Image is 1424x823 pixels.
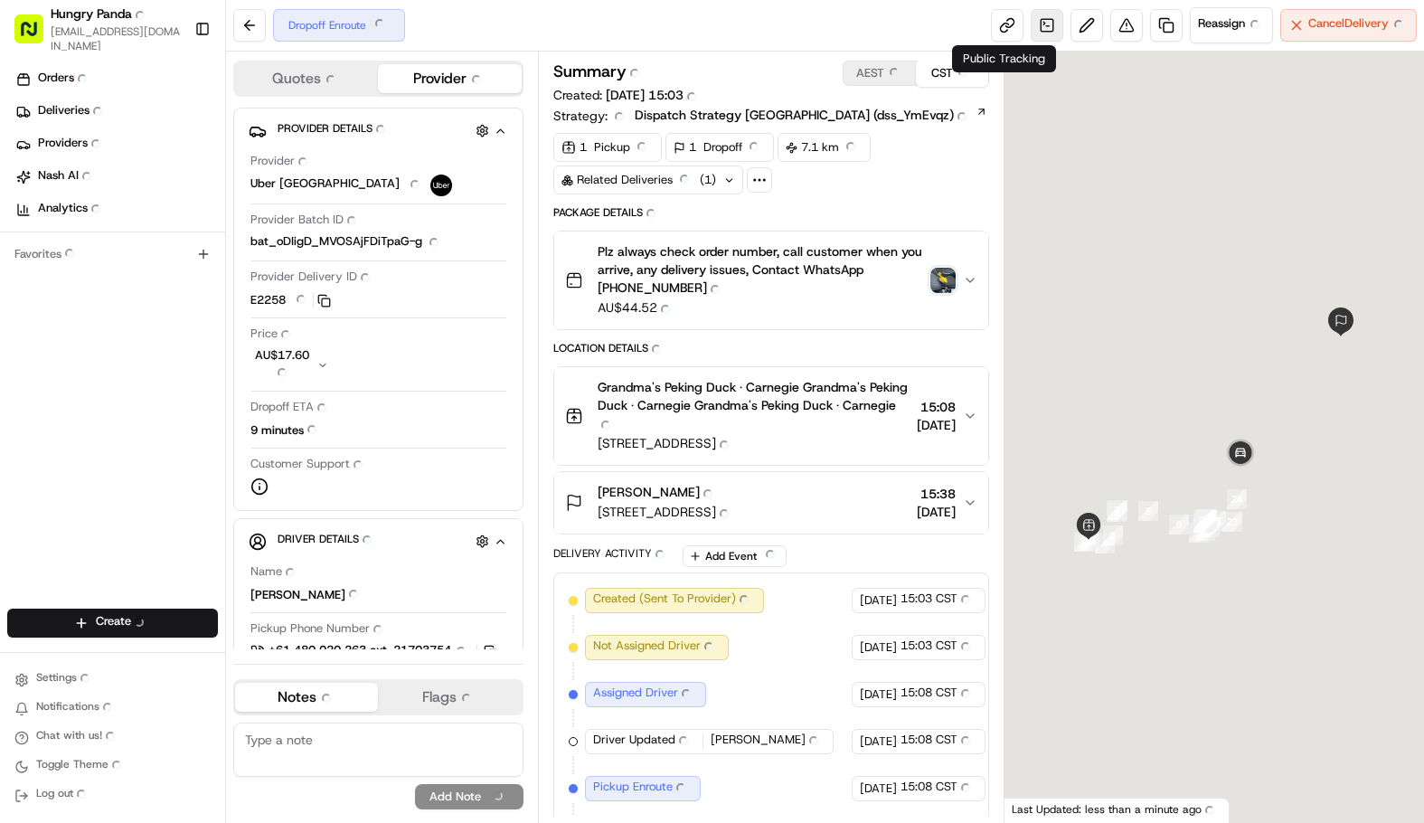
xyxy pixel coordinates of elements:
button: CST [916,60,988,87]
span: [DATE] [860,686,897,703]
span: Provider [250,153,315,173]
div: 7.1 km [778,133,871,162]
span: Chat with us! [36,728,122,748]
button: Log out [7,783,218,809]
div: 7 [1108,500,1127,520]
span: 15:38 [917,485,956,503]
div: Favorites [7,240,218,269]
div: 9 [1169,515,1189,534]
span: Deliveries [38,102,109,122]
button: Reassign [1190,7,1273,43]
div: 5 [1103,525,1123,545]
span: Assigned Driver [593,685,698,705]
span: Toggle Theme [36,757,128,777]
div: Package Details [553,205,990,225]
span: Plz always check order number, call customer when you arrive, any delivery issues, Contact WhatsA... [598,242,924,298]
button: Hungry Panda [51,5,152,24]
button: Quotes [235,64,378,93]
span: [DATE] [860,733,897,750]
span: AU$17.60 [255,347,309,379]
span: Grandma's Peking Duck · Carnegie Grandma's Peking Duck · Carnegie Grandma's Peking Duck · Carnegie [598,378,910,434]
button: CancelDelivery [1280,9,1417,42]
button: [EMAIL_ADDRESS][DOMAIN_NAME] [51,24,180,53]
h3: Summary [553,63,646,83]
span: 15:03 CST [901,591,977,610]
div: 4 [1095,534,1115,553]
button: Driver Details [249,526,508,556]
span: Name [250,563,302,583]
button: Add Event [683,545,787,567]
span: AU$44.52 [598,298,924,318]
span: Create [96,613,151,633]
button: E2258 [250,290,331,310]
span: Driver Updated [593,732,695,752]
span: Pickup Phone Number [250,620,390,640]
a: Dispatch Strategy [GEOGRAPHIC_DATA] (dss_YmEvqz) [635,106,987,126]
span: [PERSON_NAME] [711,732,825,752]
button: Notes [235,683,378,712]
span: [STREET_ADDRESS] [598,503,736,523]
span: Provider Details [278,121,392,136]
a: Nash AI [7,163,225,192]
img: uber-new-logo.jpeg [430,175,452,196]
button: Provider Details [249,116,508,146]
div: 22 [1194,510,1214,530]
button: AU$17.60 [250,347,410,383]
span: Reassign [1198,15,1265,35]
span: Uber [GEOGRAPHIC_DATA] [250,175,423,195]
span: [DATE] [860,639,897,656]
button: AEST [844,60,916,87]
a: Providers [7,130,225,159]
div: Delivery Activity [553,546,672,566]
div: Public Tracking [952,45,1056,72]
span: 15:08 CST [901,732,977,752]
span: [DATE] [860,592,897,609]
span: Cancel Delivery [1308,15,1409,35]
span: Orders [38,70,94,90]
button: [PERSON_NAME][STREET_ADDRESS]15:38[DATE] [554,472,989,534]
span: Providers [38,135,108,155]
span: 15:08 CST [901,685,977,705]
div: 1 Dropoff [665,133,774,162]
span: Created (Sent To Provider) [593,591,756,610]
span: 15:08 CST [901,779,977,799]
img: photo_proof_of_pickup image [930,268,956,293]
span: [DATE] [860,780,897,797]
span: Created: [553,86,703,106]
button: Notifications [7,696,218,722]
button: Toggle Theme [7,754,218,780]
button: Chat with us! [7,725,218,751]
span: Notifications [36,699,119,719]
span: 15:08 [917,398,956,416]
span: [STREET_ADDRESS] [598,434,910,454]
div: 3 [1074,532,1094,552]
div: 10 [1189,523,1209,543]
div: 9 minutes [250,421,324,440]
a: +61 480 020 263 ext. 21703754 [250,642,501,662]
span: [PERSON_NAME] [598,483,720,503]
span: Provider Batch ID [250,212,363,232]
span: Price [250,326,297,345]
a: Deliveries [7,98,225,127]
div: [PERSON_NAME] [250,585,365,605]
div: Strategy: [553,106,987,126]
span: Not Assigned Driver [593,638,721,657]
button: Settings [7,667,218,693]
button: Provider [378,64,521,93]
span: Nash AI [38,167,99,187]
span: Settings [36,670,97,690]
div: 8 [1138,501,1158,521]
span: [DATE] [917,416,956,434]
span: Driver Details [278,532,379,546]
div: 24 [1227,489,1247,509]
button: Create [7,609,218,638]
span: Dispatch Strategy [GEOGRAPHIC_DATA] (dss_YmEvqz) [635,106,974,126]
div: Location Details [553,341,990,361]
a: Analytics [7,195,225,224]
span: bat_oDIigD_MVOSAjFDiTpaG-g [250,233,442,253]
div: 23 [1222,512,1242,532]
div: 18 [1197,509,1217,529]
